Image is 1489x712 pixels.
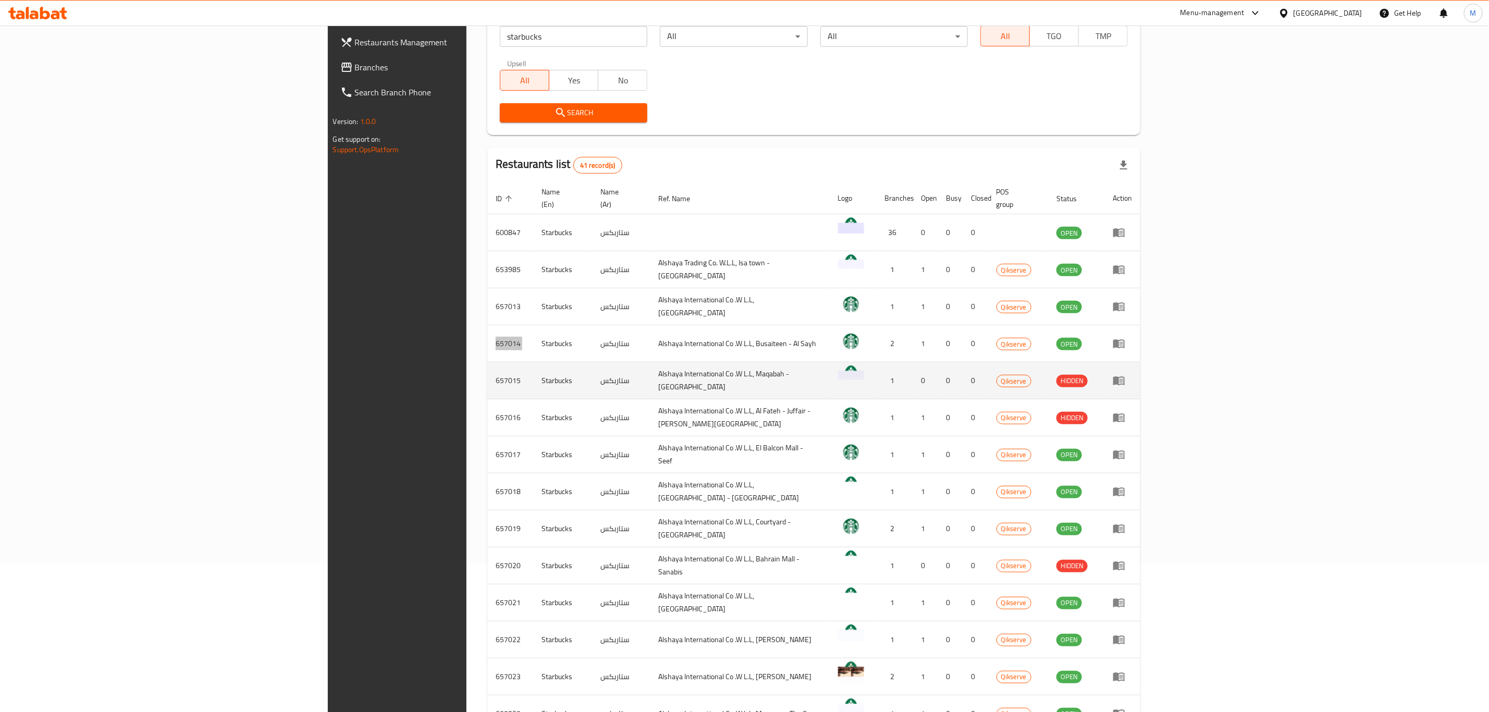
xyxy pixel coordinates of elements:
[1056,227,1082,239] span: OPEN
[507,59,526,67] label: Upsell
[997,264,1031,276] span: Qikserve
[602,73,643,88] span: No
[838,439,864,465] img: Starbucks
[838,513,864,539] img: Starbucks
[650,584,829,621] td: Alshaya International Co .W L.L, [GEOGRAPHIC_DATA]
[508,106,639,119] span: Search
[838,365,864,391] img: Starbucks
[838,291,864,317] img: Starbucks
[913,399,938,436] td: 1
[592,251,650,288] td: ستاربكس
[592,510,650,547] td: ستاربكس
[838,587,864,613] img: Starbucks
[913,621,938,658] td: 1
[1113,633,1132,646] div: Menu
[938,436,963,473] td: 0
[658,192,704,205] span: Ref. Name
[913,182,938,214] th: Open
[997,671,1031,683] span: Qikserve
[1056,486,1082,498] span: OPEN
[963,214,988,251] td: 0
[360,115,376,128] span: 1.0.0
[877,251,913,288] td: 1
[1113,670,1132,683] div: Menu
[592,584,650,621] td: ستاربكس
[355,61,568,73] span: Branches
[500,26,647,47] input: Search for restaurant name or ID..
[963,547,988,584] td: 0
[1056,264,1082,276] span: OPEN
[355,36,568,48] span: Restaurants Management
[963,362,988,399] td: 0
[598,70,647,91] button: No
[997,597,1031,609] span: Qikserve
[1056,338,1082,350] div: OPEN
[1056,671,1082,683] span: OPEN
[877,325,913,362] td: 2
[820,26,968,47] div: All
[877,584,913,621] td: 1
[1056,301,1082,313] div: OPEN
[650,510,829,547] td: Alshaya International Co .W L.L, Courtyard - [GEOGRAPHIC_DATA]
[592,325,650,362] td: ستاربكس
[1056,449,1082,461] span: OPEN
[1113,226,1132,239] div: Menu
[332,30,576,55] a: Restaurants Management
[1029,26,1079,46] button: TGO
[1056,192,1090,205] span: Status
[500,103,647,122] button: Search
[980,26,1030,46] button: All
[877,362,913,399] td: 1
[997,338,1031,350] span: Qikserve
[963,658,988,695] td: 0
[500,70,549,91] button: All
[963,399,988,436] td: 0
[997,486,1031,498] span: Qikserve
[838,624,864,650] img: Starbucks
[1111,153,1136,178] div: Export file
[650,473,829,510] td: Alshaya International Co .W L.L, [GEOGRAPHIC_DATA] - [GEOGRAPHIC_DATA]
[963,325,988,362] td: 0
[1056,375,1088,387] span: HIDDEN
[877,621,913,658] td: 1
[913,251,938,288] td: 1
[838,402,864,428] img: Starbucks
[838,254,864,280] img: Starbucks
[913,473,938,510] td: 1
[996,186,1036,211] span: POS group
[877,510,913,547] td: 2
[877,182,913,214] th: Branches
[1056,412,1088,424] span: HIDDEN
[1056,597,1082,609] div: OPEN
[496,192,515,205] span: ID
[592,436,650,473] td: ستاربكس
[913,584,938,621] td: 1
[1113,374,1132,387] div: Menu
[913,214,938,251] td: 0
[333,115,359,128] span: Version:
[1056,634,1082,646] span: OPEN
[997,449,1031,461] span: Qikserve
[877,658,913,695] td: 2
[542,186,580,211] span: Name (En)
[1113,300,1132,313] div: Menu
[963,288,988,325] td: 0
[997,523,1031,535] span: Qikserve
[830,182,877,214] th: Logo
[1113,411,1132,424] div: Menu
[650,658,829,695] td: Alshaya International Co .W L.L, [PERSON_NAME]
[600,186,637,211] span: Name (Ar)
[553,73,594,88] span: Yes
[938,510,963,547] td: 0
[963,510,988,547] td: 0
[650,362,829,399] td: Alshaya International Co .W L.L, Maqabah - [GEOGRAPHIC_DATA]
[838,550,864,576] img: Starbucks
[1470,7,1476,19] span: M
[592,288,650,325] td: ستاربكس
[1113,485,1132,498] div: Menu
